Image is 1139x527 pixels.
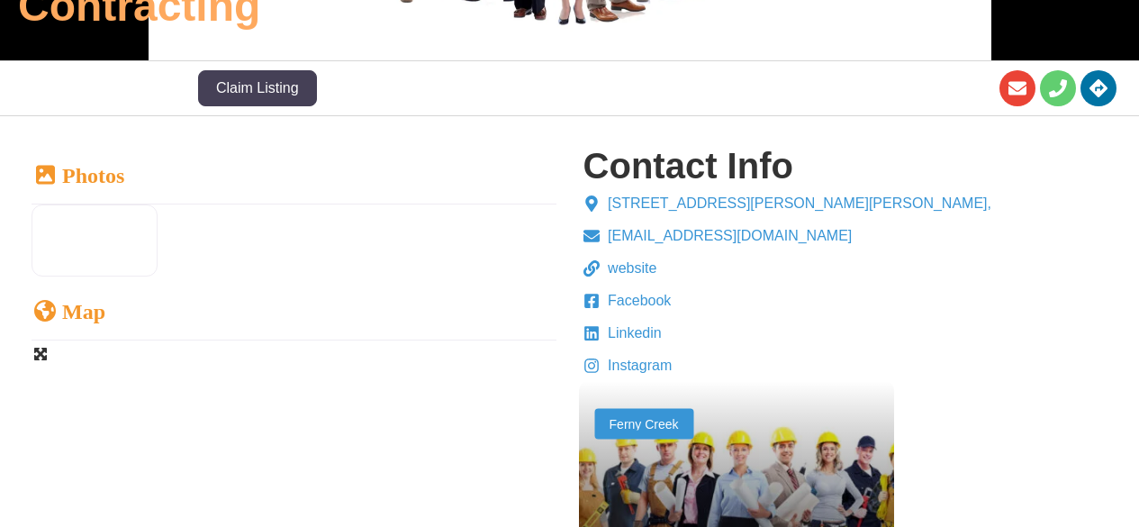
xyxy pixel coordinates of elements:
span: [EMAIL_ADDRESS][DOMAIN_NAME] [603,225,852,247]
span: Linkedin [603,323,662,344]
h4: Contact Info [583,148,793,184]
div: Ferny Creek [603,418,684,431]
span: [STREET_ADDRESS][PERSON_NAME][PERSON_NAME], [603,193,991,214]
a: [EMAIL_ADDRESS][DOMAIN_NAME] [583,225,991,247]
span: Facebook [603,290,671,312]
button: Claim Listing [198,70,317,106]
span: Instagram [603,355,672,377]
span: website [603,258,656,279]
